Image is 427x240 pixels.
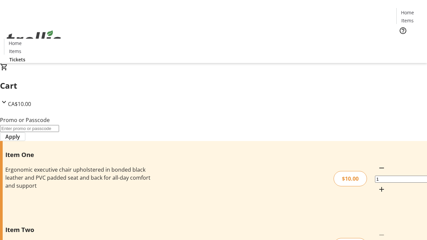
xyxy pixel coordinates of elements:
button: Help [396,24,410,37]
button: Decrement by one [375,161,388,175]
a: Tickets [4,56,31,63]
div: $10.00 [334,171,367,186]
span: Items [9,48,21,55]
div: Ergonomic executive chair upholstered in bonded black leather and PVC padded seat and back for al... [5,166,151,190]
span: Home [401,9,414,16]
h3: Item One [5,150,151,159]
img: Orient E2E Organization vt8qAQIrmI's Logo [4,23,63,56]
a: Home [397,9,418,16]
a: Items [4,48,26,55]
a: Tickets [396,39,423,46]
span: Apply [5,133,20,141]
span: Tickets [402,39,418,46]
span: Items [401,17,414,24]
span: Home [9,40,22,47]
span: Tickets [9,56,25,63]
a: Items [397,17,418,24]
span: CA$10.00 [8,100,31,108]
h3: Item Two [5,225,151,234]
button: Increment by one [375,183,388,196]
a: Home [4,40,26,47]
